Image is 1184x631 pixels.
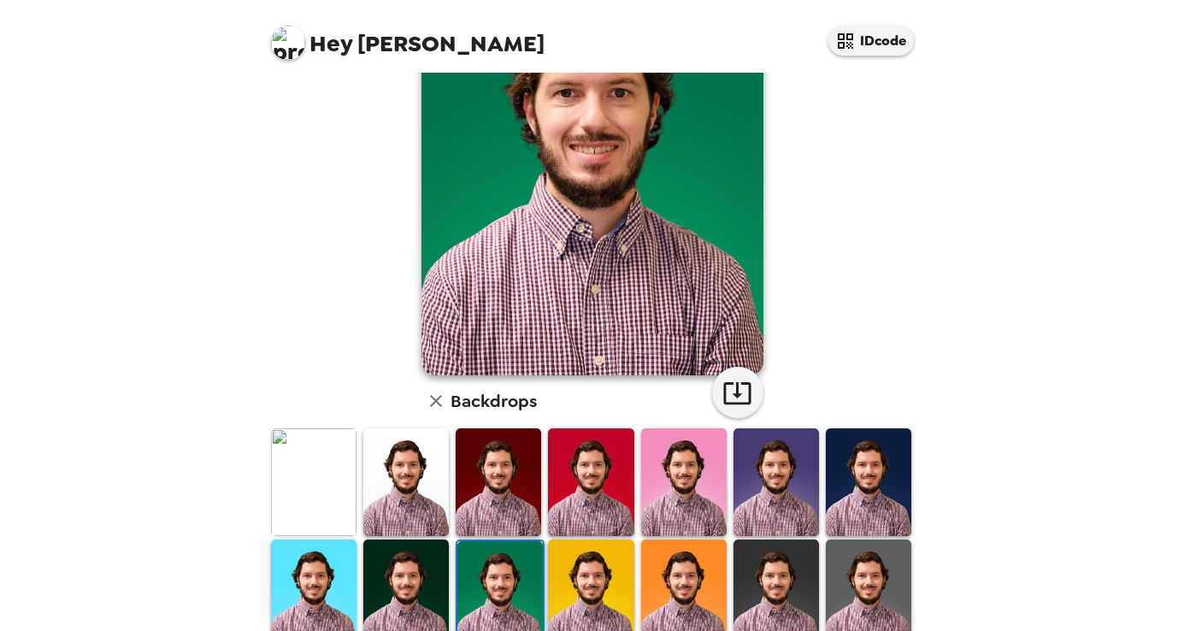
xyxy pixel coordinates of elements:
h6: Backdrops [451,387,537,415]
button: IDcode [828,26,914,56]
img: profile pic [271,26,305,60]
span: Hey [309,28,352,59]
img: Original [271,428,356,535]
span: [PERSON_NAME] [271,17,545,56]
